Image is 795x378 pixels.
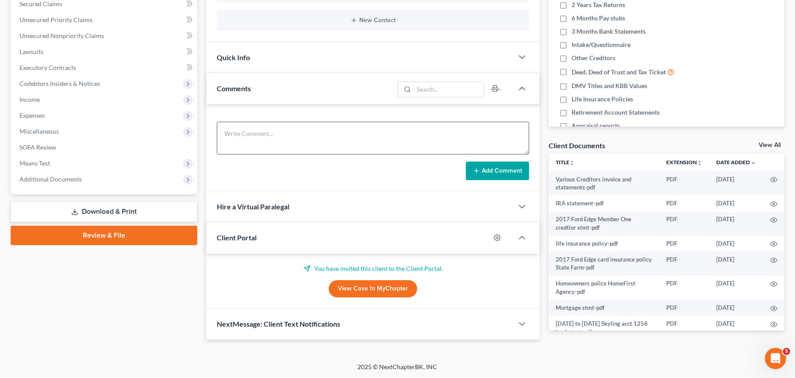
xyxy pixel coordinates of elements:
[709,276,763,300] td: [DATE]
[549,212,659,236] td: 2017 Ford Edge Member One credtior stmt-pdf
[217,233,257,242] span: Client Portal
[19,143,56,151] span: SOFA Review
[329,280,417,298] a: View Case in MyChapter
[709,171,763,196] td: [DATE]
[19,159,50,167] span: Means Test
[709,212,763,236] td: [DATE]
[549,171,659,196] td: Various Creditors invoice and statements-pdf
[572,121,620,130] span: Appraisal reports
[709,251,763,276] td: [DATE]
[659,276,709,300] td: PDF
[549,300,659,316] td: Mortgage stmt-pdf
[549,141,605,150] div: Client Documents
[217,53,250,62] span: Quick Info
[765,348,786,369] iframe: Intercom live chat
[697,160,702,166] i: unfold_more
[556,159,575,166] a: Titleunfold_more
[549,235,659,251] td: life insurance policy-pdf
[666,159,702,166] a: Extensionunfold_more
[217,264,529,273] p: You have invited this client to the Client Portal.
[569,160,575,166] i: unfold_more
[716,159,756,166] a: Date Added expand_more
[659,212,709,236] td: PDF
[414,82,484,97] input: Search...
[549,251,659,276] td: 2017 Ford Edge card insurance policy State Farm-pdf
[751,160,756,166] i: expand_more
[19,96,40,103] span: Income
[19,32,104,39] span: Unsecured Nonpriority Claims
[466,162,529,180] button: Add Comment
[709,316,763,340] td: [DATE]
[19,16,92,23] span: Unsecured Priority Claims
[217,320,340,328] span: NextMessage: Client Text Notifications
[572,40,630,49] span: Intake/Questionnaire
[549,195,659,211] td: IRA statement-pdf
[572,81,647,90] span: DMV Titles and KBB Values
[12,60,197,76] a: Executory Contracts
[19,48,43,55] span: Lawsuits
[572,14,625,23] span: 6 Months Pay stubs
[572,54,615,62] span: Other Creditors
[19,64,76,71] span: Executory Contracts
[217,84,251,93] span: Comments
[659,251,709,276] td: PDF
[783,348,790,355] span: 5
[572,108,660,117] span: Retirement Account Statements
[12,28,197,44] a: Unsecured Nonpriority Claims
[19,80,100,87] span: Codebtors Insiders & Notices
[11,201,197,222] a: Download & Print
[659,195,709,211] td: PDF
[709,300,763,316] td: [DATE]
[659,316,709,340] td: PDF
[572,95,633,104] span: Life Insurance Policies
[12,44,197,60] a: Lawsuits
[709,235,763,251] td: [DATE]
[12,12,197,28] a: Unsecured Priority Claims
[217,202,289,211] span: Hire a Virtual Paralegal
[19,127,59,135] span: Miscellaneous
[549,276,659,300] td: Homeowners policy HomeFirst Agency-pdf
[572,68,666,77] span: Deed, Deed of Trust and Tax Ticket
[19,112,45,119] span: Expenses
[549,316,659,340] td: [DATE] to [DATE] Skyling acct 1258 bank stmt-pdf
[659,235,709,251] td: PDF
[659,300,709,316] td: PDF
[759,142,781,148] a: View All
[659,171,709,196] td: PDF
[12,139,197,155] a: SOFA Review
[572,27,645,36] span: 3 Months Bank Statements
[709,195,763,211] td: [DATE]
[11,226,197,245] a: Review & File
[19,175,82,183] span: Additional Documents
[572,0,625,9] span: 2 Years Tax Returns
[224,17,522,24] button: New Contact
